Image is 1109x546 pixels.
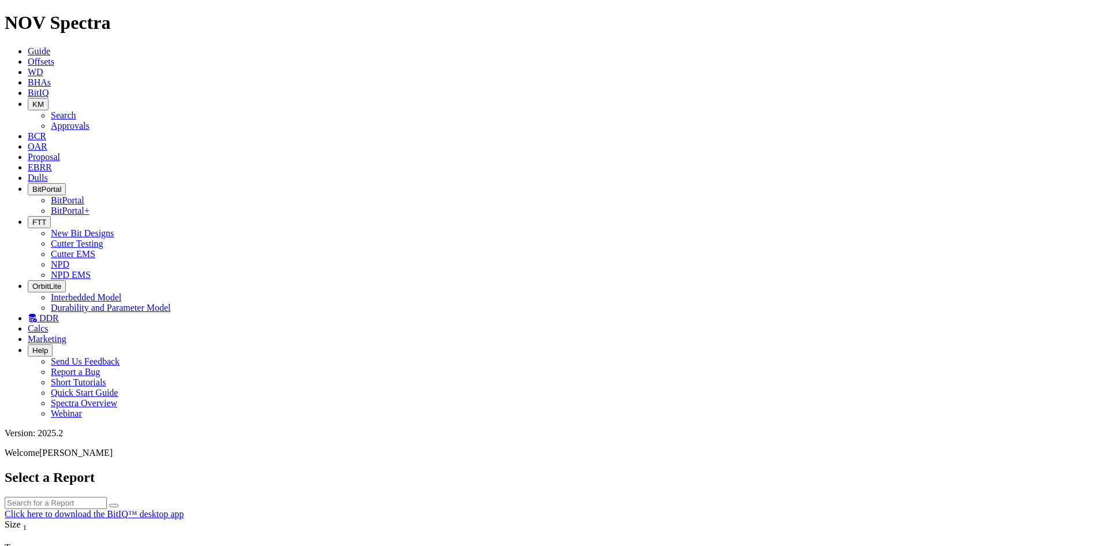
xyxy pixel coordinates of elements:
a: Search [51,110,76,120]
h2: Select a Report [5,470,1104,485]
a: Durability and Parameter Model [51,303,171,313]
a: EBRR [28,162,52,172]
p: Welcome [5,448,1104,458]
a: NPD EMS [51,270,91,280]
button: FTT [28,216,51,228]
input: Search for a Report [5,497,107,509]
a: Dulls [28,173,48,183]
span: BitPortal [32,185,61,194]
h1: NOV Spectra [5,12,1104,34]
a: Report a Bug [51,367,100,377]
a: Cutter EMS [51,249,95,259]
button: Help [28,344,53,356]
a: BitIQ [28,88,49,98]
div: Size Sort None [5,519,111,532]
a: OAR [28,142,47,151]
span: DDR [39,313,59,323]
a: Spectra Overview [51,398,117,408]
div: Sort None [5,519,111,543]
a: Guide [28,46,50,56]
a: Send Us Feedback [51,356,120,366]
a: Webinar [51,408,82,418]
button: OrbitLite [28,280,66,292]
a: NPD [51,259,69,269]
a: BCR [28,131,46,141]
span: [PERSON_NAME] [39,448,113,458]
a: BitPortal [51,195,84,205]
a: Short Tutorials [51,377,106,387]
span: Size [5,519,21,529]
a: Cutter Testing [51,239,103,248]
a: Offsets [28,57,54,66]
span: Help [32,346,48,355]
a: WD [28,67,43,77]
span: Sort None [23,519,27,529]
a: New Bit Designs [51,228,114,238]
a: Approvals [51,121,90,131]
span: KM [32,100,44,109]
a: Interbedded Model [51,292,121,302]
a: Proposal [28,152,60,162]
a: Calcs [28,324,49,333]
sub: 1 [23,523,27,532]
a: Quick Start Guide [51,388,118,398]
a: BHAs [28,77,51,87]
button: BitPortal [28,183,66,195]
a: Click here to download the BitIQ™ desktop app [5,509,184,519]
div: Column Menu [5,532,111,543]
a: DDR [28,313,59,323]
button: KM [28,98,49,110]
a: Marketing [28,334,66,344]
div: Version: 2025.2 [5,428,1104,439]
a: BitPortal+ [51,206,90,216]
span: FTT [32,218,46,226]
span: OrbitLite [32,282,61,291]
